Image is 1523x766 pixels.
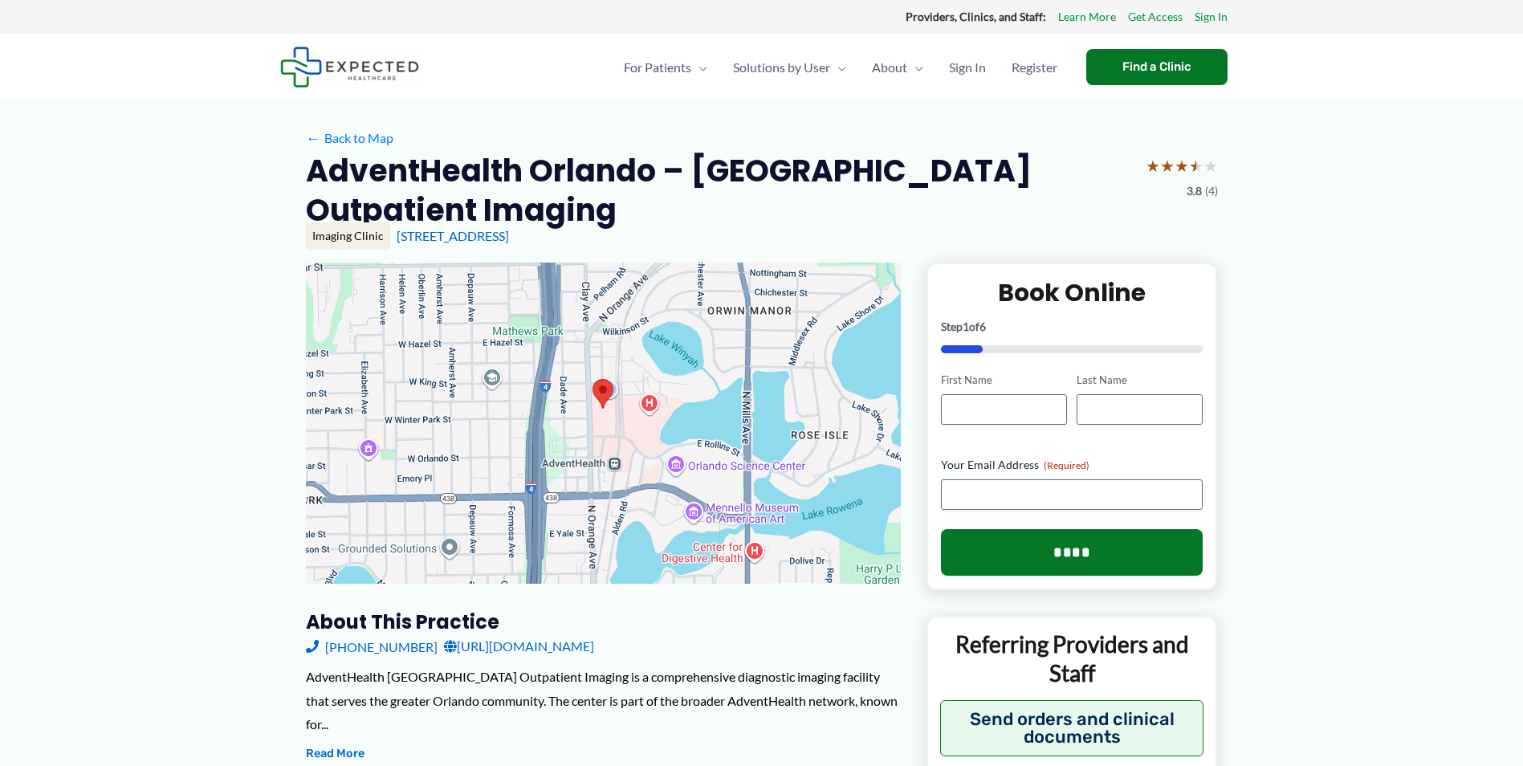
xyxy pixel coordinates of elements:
span: Menu Toggle [691,39,707,96]
a: Find a Clinic [1086,49,1228,85]
h3: About this practice [306,609,901,634]
span: Sign In [949,39,986,96]
a: [STREET_ADDRESS] [397,228,509,243]
a: For PatientsMenu Toggle [611,39,720,96]
span: ★ [1189,151,1203,181]
label: Your Email Address [941,457,1203,473]
span: ★ [1146,151,1160,181]
span: About [872,39,907,96]
a: ←Back to Map [306,126,393,150]
a: Sign In [936,39,999,96]
label: Last Name [1077,373,1203,388]
button: Send orders and clinical documents [940,700,1204,756]
nav: Primary Site Navigation [611,39,1070,96]
span: 3.8 [1187,181,1202,202]
div: Imaging Clinic [306,222,390,250]
span: (Required) [1044,459,1089,471]
img: Expected Healthcare Logo - side, dark font, small [280,47,419,88]
span: ★ [1203,151,1218,181]
a: Get Access [1128,6,1183,27]
a: Learn More [1058,6,1116,27]
div: AdventHealth [GEOGRAPHIC_DATA] Outpatient Imaging is a comprehensive diagnostic imaging facility ... [306,665,901,736]
a: Sign In [1195,6,1228,27]
h2: AdventHealth Orlando – [GEOGRAPHIC_DATA] Outpatient Imaging [306,151,1133,230]
button: Read More [306,744,364,764]
span: Menu Toggle [830,39,846,96]
span: ★ [1160,151,1175,181]
span: Register [1012,39,1057,96]
span: (4) [1205,181,1218,202]
span: Solutions by User [733,39,830,96]
p: Step of [941,321,1203,332]
span: Menu Toggle [907,39,923,96]
span: ← [306,130,321,145]
a: [URL][DOMAIN_NAME] [444,634,594,658]
a: Solutions by UserMenu Toggle [720,39,859,96]
span: For Patients [624,39,691,96]
p: Referring Providers and Staff [940,630,1204,688]
a: [PHONE_NUMBER] [306,634,438,658]
a: AboutMenu Toggle [859,39,936,96]
label: First Name [941,373,1067,388]
span: 6 [979,320,986,333]
a: Register [999,39,1070,96]
span: ★ [1175,151,1189,181]
h2: Book Online [941,277,1203,308]
span: 1 [963,320,969,333]
strong: Providers, Clinics, and Staff: [906,10,1046,23]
